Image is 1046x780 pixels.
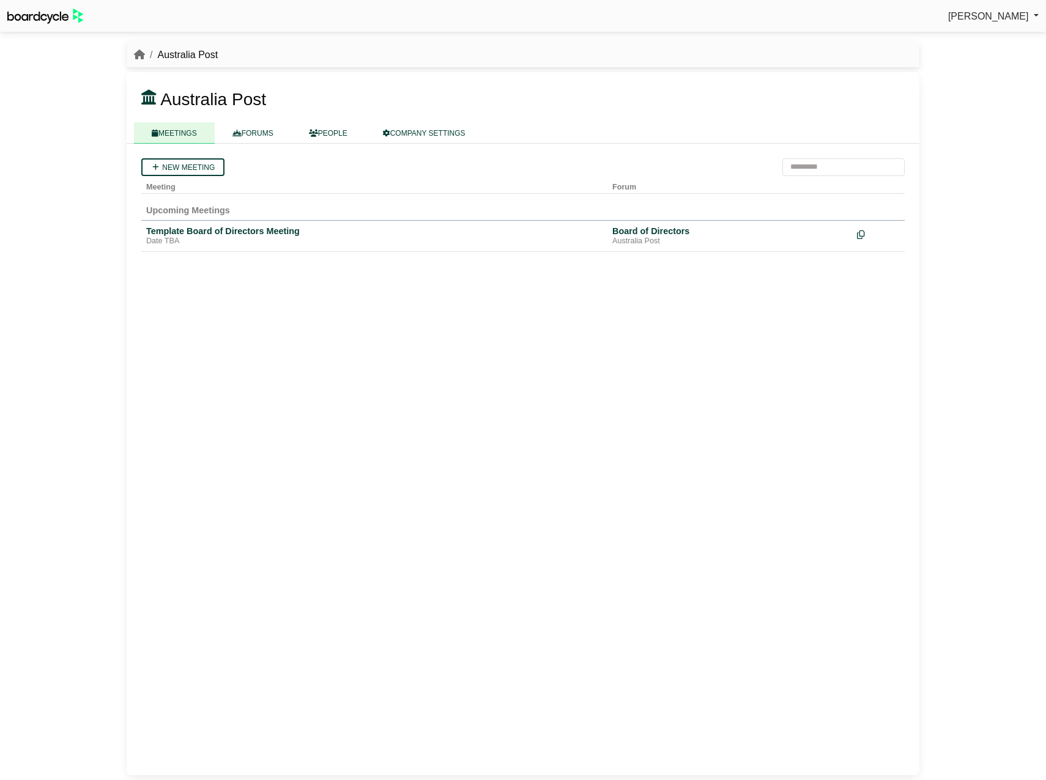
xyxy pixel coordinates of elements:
div: Australia Post [612,237,847,246]
th: Forum [607,176,852,194]
span: Upcoming Meetings [146,205,230,215]
a: Board of Directors Australia Post [612,226,847,246]
a: MEETINGS [134,122,215,144]
div: Board of Directors [612,226,847,237]
th: Meeting [141,176,607,194]
li: Australia Post [145,47,218,63]
a: COMPANY SETTINGS [365,122,483,144]
div: Make a copy [857,226,900,242]
span: [PERSON_NAME] [948,11,1029,21]
a: Template Board of Directors Meeting Date TBA [146,226,603,246]
span: Australia Post [160,90,266,109]
div: Template Board of Directors Meeting [146,226,603,237]
a: PEOPLE [291,122,365,144]
a: FORUMS [215,122,291,144]
a: New meeting [141,158,224,176]
div: Date TBA [146,237,603,246]
a: [PERSON_NAME] [948,9,1039,24]
nav: breadcrumb [134,47,218,63]
img: BoardcycleBlackGreen-aaafeed430059cb809a45853b8cf6d952af9d84e6e89e1f1685b34bfd5cb7d64.svg [7,9,83,24]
